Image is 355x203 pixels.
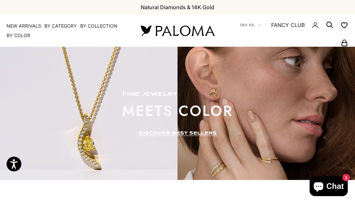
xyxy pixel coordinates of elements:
[240,22,255,28] span: DKK kr.
[240,22,261,28] button: DKK kr.
[122,104,233,117] p: meets color
[271,21,305,29] a: FANCY CLUB
[7,23,41,29] a: NEW ARRIVALS
[122,91,233,98] p: fine jewelry
[44,23,77,29] summary: By Category
[141,3,214,12] p: Natural Diamonds & 14K Gold
[230,14,348,47] nav: Secondary navigation
[7,23,125,39] nav: Primary navigation
[308,176,350,198] inbox-online-store-chat: Shopify online store chat
[80,23,117,29] summary: By Collection
[139,131,217,136] a: DISCOVER BEST SELLERS
[7,32,30,39] summary: By Color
